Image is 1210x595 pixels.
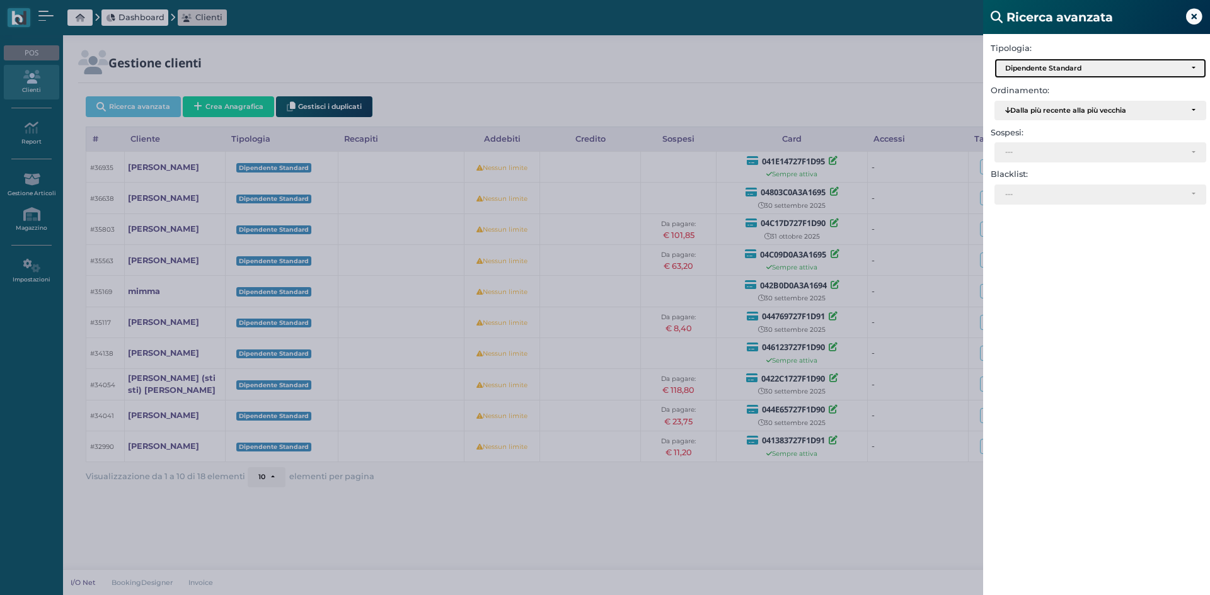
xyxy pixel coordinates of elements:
[1005,190,1185,199] div: ---
[994,184,1206,205] button: ---
[983,84,1210,96] label: Ordinamento:
[983,127,1210,139] label: Sospesi:
[994,59,1206,79] button: Dipendente Standard
[37,10,83,20] span: Assistenza
[1005,64,1185,73] div: Dipendente Standard
[994,101,1206,121] button: Dalla più recente alla più vecchia
[983,42,1210,54] label: Tipologia:
[1006,8,1113,26] b: Ricerca avanzata
[983,168,1210,180] label: Blacklist:
[994,142,1206,162] button: ---
[1005,148,1185,157] div: ---
[1005,106,1185,115] div: Dalla più recente alla più vecchia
